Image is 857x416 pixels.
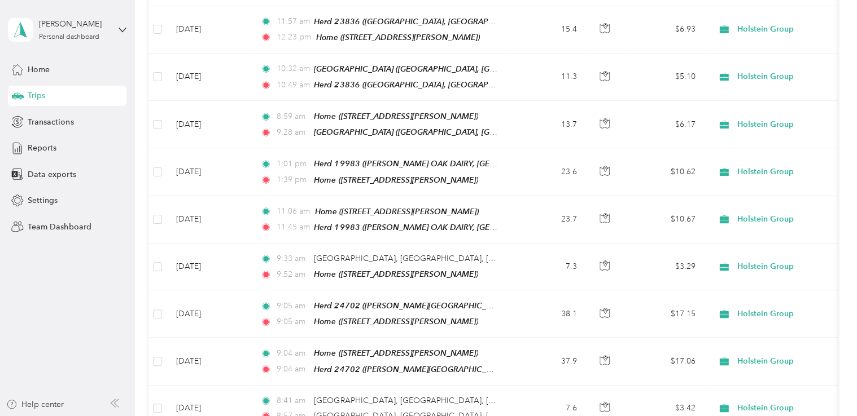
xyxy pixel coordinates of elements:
[314,396,653,405] span: [GEOGRAPHIC_DATA], [GEOGRAPHIC_DATA], [GEOGRAPHIC_DATA], [GEOGRAPHIC_DATA]
[167,54,251,101] td: [DATE]
[737,402,841,414] span: Holstein Group
[314,317,478,326] span: Home ([STREET_ADDRESS][PERSON_NAME])
[277,253,309,265] span: 9:33 am
[314,175,478,184] span: Home ([STREET_ADDRESS][PERSON_NAME])
[511,148,585,196] td: 23.6
[737,260,841,273] span: Holstein Group
[625,148,704,196] td: $10.62
[39,18,110,30] div: [PERSON_NAME]
[511,244,585,290] td: 7.3
[167,290,251,338] td: [DATE]
[28,194,58,206] span: Settings
[277,300,309,312] span: 9:05 am
[314,17,696,26] span: Herd 23836 ([GEOGRAPHIC_DATA], [GEOGRAPHIC_DATA], [GEOGRAPHIC_DATA], [GEOGRAPHIC_DATA])
[28,116,73,128] span: Transactions
[737,308,841,320] span: Holstein Group
[277,395,309,407] span: 8:41 am
[314,301,760,311] span: Herd 24702 ([PERSON_NAME][GEOGRAPHIC_DATA], [GEOGRAPHIC_DATA], [GEOGRAPHIC_DATA], [GEOGRAPHIC_DATA])
[511,101,585,148] td: 13.7
[737,70,841,83] span: Holstein Group
[6,399,64,410] button: Help center
[737,118,841,131] span: Holstein Group
[316,33,480,42] span: Home ([STREET_ADDRESS][PERSON_NAME])
[625,6,704,54] td: $6.93
[167,148,251,196] td: [DATE]
[737,23,841,36] span: Holstein Group
[314,127,729,137] span: [GEOGRAPHIC_DATA] ([GEOGRAPHIC_DATA], [GEOGRAPHIC_DATA], [GEOGRAPHIC_DATA], [GEOGRAPHIC_DATA])
[28,142,56,154] span: Reports
[277,316,309,328] span: 9:05 am
[314,269,478,278] span: Home ([STREET_ADDRESS][PERSON_NAME])
[794,353,857,416] iframe: Everlance-gr Chat Button Frame
[625,290,704,338] td: $17.15
[277,174,309,186] span: 1:39 pm
[314,348,478,357] span: Home ([STREET_ADDRESS][PERSON_NAME])
[28,64,50,76] span: Home
[167,101,251,148] td: [DATE]
[277,126,309,139] span: 9:28 am
[511,6,585,54] td: 15.4
[737,355,841,368] span: Holstein Group
[314,254,567,263] span: [GEOGRAPHIC_DATA], [GEOGRAPHIC_DATA], [GEOGRAPHIC_DATA]
[167,196,251,244] td: [DATE]
[511,196,585,244] td: 23.7
[314,365,760,374] span: Herd 24702 ([PERSON_NAME][GEOGRAPHIC_DATA], [GEOGRAPHIC_DATA], [GEOGRAPHIC_DATA], [GEOGRAPHIC_DATA])
[315,207,479,216] span: Home ([STREET_ADDRESS][PERSON_NAME])
[277,347,309,360] span: 9:04 am
[277,268,309,281] span: 9:52 am
[314,112,478,121] span: Home ([STREET_ADDRESS][PERSON_NAME])
[28,221,91,233] span: Team Dashboard
[167,244,251,290] td: [DATE]
[737,166,841,178] span: Holstein Group
[314,159,641,169] span: Herd 19983 ([PERSON_NAME] OAK DAIRY, [GEOGRAPHIC_DATA], [GEOGRAPHIC_DATA])
[625,244,704,290] td: $3.29
[314,223,641,232] span: Herd 19983 ([PERSON_NAME] OAK DAIRY, [GEOGRAPHIC_DATA], [GEOGRAPHIC_DATA])
[277,79,309,91] span: 10:49 am
[277,31,311,43] span: 12:23 pm
[625,54,704,101] td: $5.10
[277,205,310,218] span: 11:06 am
[39,34,99,41] div: Personal dashboard
[511,290,585,338] td: 38.1
[28,169,76,180] span: Data exports
[314,64,729,74] span: [GEOGRAPHIC_DATA] ([GEOGRAPHIC_DATA], [GEOGRAPHIC_DATA], [GEOGRAPHIC_DATA], [GEOGRAPHIC_DATA])
[511,338,585,385] td: 37.9
[511,54,585,101] td: 11.3
[625,101,704,148] td: $6.17
[277,15,309,28] span: 11:57 am
[737,213,841,225] span: Holstein Group
[277,363,309,375] span: 9:04 am
[277,63,309,75] span: 10:32 am
[28,90,45,101] span: Trips
[277,158,309,170] span: 1:01 pm
[277,110,309,123] span: 8:59 am
[167,338,251,385] td: [DATE]
[625,338,704,385] td: $17.06
[277,221,309,233] span: 11:45 am
[167,6,251,54] td: [DATE]
[625,196,704,244] td: $10.67
[314,80,696,90] span: Herd 23836 ([GEOGRAPHIC_DATA], [GEOGRAPHIC_DATA], [GEOGRAPHIC_DATA], [GEOGRAPHIC_DATA])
